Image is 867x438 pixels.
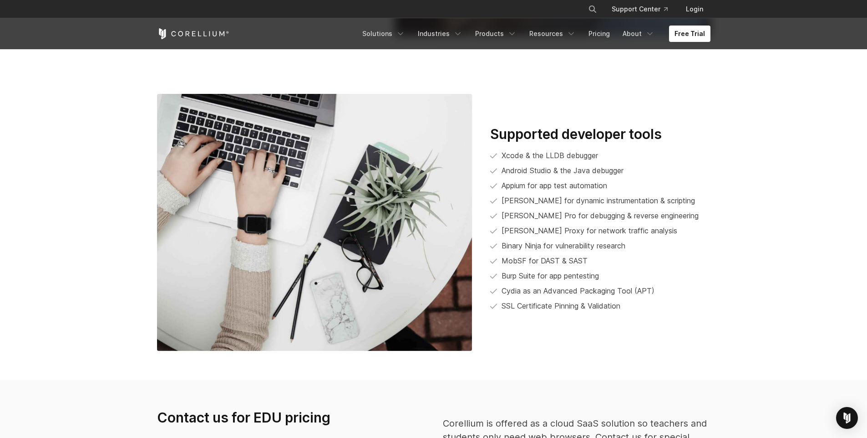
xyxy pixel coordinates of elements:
li: Xcode & the LLDB debugger [490,150,710,161]
a: Industries [412,26,468,42]
button: Search [584,1,601,17]
li: [PERSON_NAME] Proxy for network traffic analysis [490,225,710,237]
li: SSL Certificate Pinning & Validation [490,300,710,312]
a: Solutions [357,26,411,42]
div: Navigation Menu [577,1,710,17]
li: Android Studio & the Java debugger [490,165,710,176]
a: Resources [524,26,581,42]
h3: Contact us for EDU pricing [157,409,425,427]
a: Login [679,1,710,17]
h3: Supported developer tools [490,126,710,143]
a: Free Trial [669,26,710,42]
li: [PERSON_NAME] Pro for debugging & reverse engineering [490,210,710,222]
li: Appium for app test automation [490,180,710,191]
li: MobSF for DAST & SAST [490,255,710,267]
li: [PERSON_NAME] for dynamic instrumentation & scripting [490,195,710,206]
a: Support Center [604,1,675,17]
a: Pricing [583,26,615,42]
div: Open Intercom Messenger [836,407,858,429]
a: Products [470,26,522,42]
img: Supported devloper tools [157,94,472,351]
li: Cydia as an Advanced Packaging Tool (APT) [490,285,710,297]
div: Navigation Menu [357,26,710,42]
a: Corellium Home [157,28,229,39]
a: About [617,26,660,42]
li: Binary Ninja for vulnerability research [490,240,710,252]
li: Burp Suite for app pentesting [490,270,710,282]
